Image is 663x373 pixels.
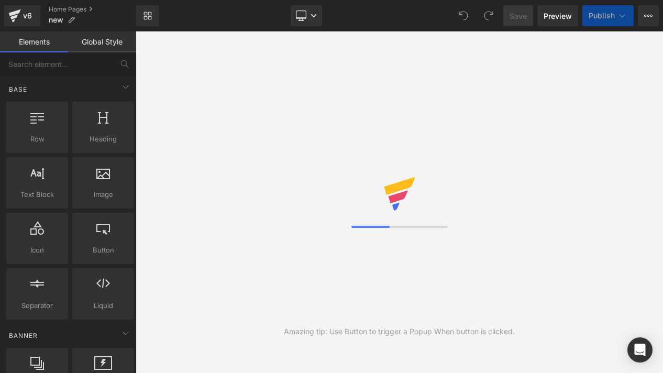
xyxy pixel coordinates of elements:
[21,9,34,23] div: v6
[8,331,39,341] span: Banner
[284,326,515,337] div: Amazing tip: Use Button to trigger a Popup When button is clicked.
[68,31,136,52] a: Global Style
[453,5,474,26] button: Undo
[75,245,131,256] span: Button
[9,189,65,200] span: Text Block
[4,5,40,26] a: v6
[582,5,634,26] button: Publish
[49,5,136,14] a: Home Pages
[627,337,653,363] div: Open Intercom Messenger
[49,16,63,24] span: new
[589,12,615,20] span: Publish
[75,134,131,145] span: Heading
[75,300,131,311] span: Liquid
[136,5,159,26] a: New Library
[9,245,65,256] span: Icon
[9,300,65,311] span: Separator
[478,5,499,26] button: Redo
[544,10,572,21] span: Preview
[510,10,527,21] span: Save
[75,189,131,200] span: Image
[8,84,28,94] span: Base
[638,5,659,26] button: More
[9,134,65,145] span: Row
[537,5,578,26] a: Preview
